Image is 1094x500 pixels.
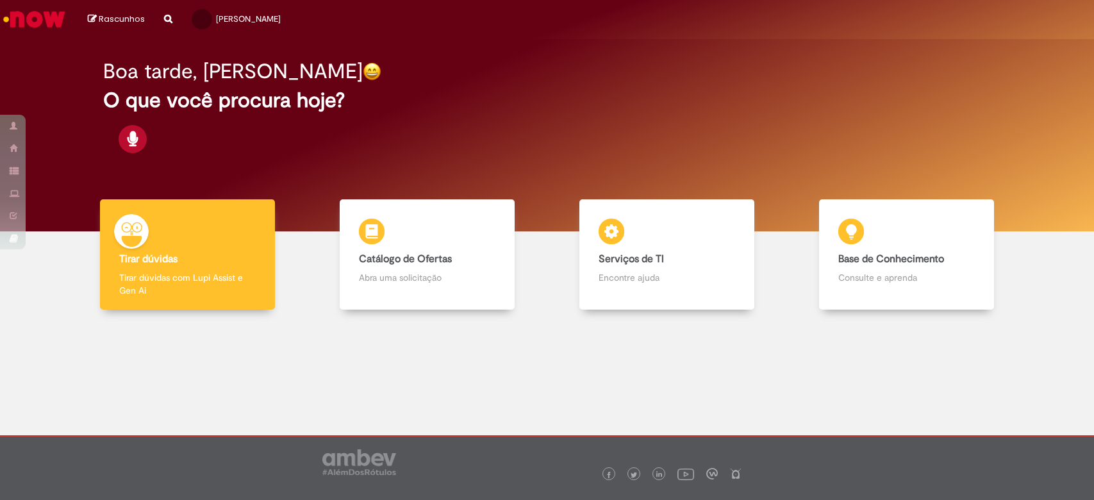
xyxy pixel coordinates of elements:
img: logo_footer_youtube.png [677,465,694,482]
span: Rascunhos [99,13,145,25]
p: Encontre ajuda [599,271,735,284]
b: Tirar dúvidas [119,253,178,265]
b: Catálogo de Ofertas [359,253,452,265]
img: happy-face.png [363,62,381,81]
img: ServiceNow [1,6,67,32]
a: Rascunhos [88,13,145,26]
span: [PERSON_NAME] [216,13,281,24]
img: logo_footer_linkedin.png [656,471,663,479]
img: logo_footer_naosei.png [730,468,742,479]
p: Tirar dúvidas com Lupi Assist e Gen Ai [119,271,256,297]
a: Base de Conhecimento Consulte e aprenda [787,199,1027,310]
img: logo_footer_twitter.png [631,472,637,478]
a: Tirar dúvidas Tirar dúvidas com Lupi Assist e Gen Ai [67,199,307,310]
p: Abra uma solicitação [359,271,495,284]
b: Base de Conhecimento [838,253,944,265]
img: logo_footer_ambev_rotulo_gray.png [322,449,396,475]
b: Serviços de TI [599,253,664,265]
h2: Boa tarde, [PERSON_NAME] [103,60,363,83]
p: Consulte e aprenda [838,271,975,284]
a: Catálogo de Ofertas Abra uma solicitação [307,199,547,310]
img: logo_footer_facebook.png [606,472,612,478]
img: logo_footer_workplace.png [706,468,718,479]
h2: O que você procura hoje? [103,89,991,112]
a: Serviços de TI Encontre ajuda [547,199,787,310]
